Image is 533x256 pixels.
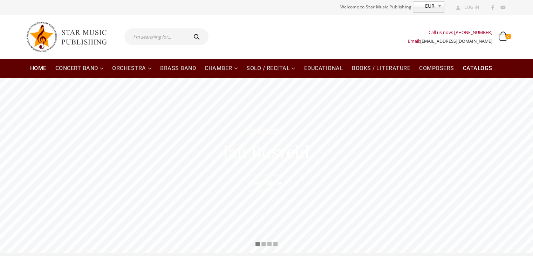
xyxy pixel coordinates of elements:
[300,134,309,169] div: d
[300,59,348,78] a: Educational
[258,123,263,141] div: M
[26,18,114,55] img: Star Music Publishing
[186,28,209,45] button: Search
[348,59,415,78] a: Books / Literature
[242,175,291,191] a: Learn More
[271,134,278,169] div: s
[278,134,286,169] div: v
[295,134,300,169] div: l
[498,3,507,12] a: Youtube
[488,3,497,12] a: Facebook
[223,134,228,169] div: J
[51,59,108,78] a: Concert Band
[228,134,237,169] div: a
[267,123,271,141] div: O
[124,28,186,45] input: I'm searching for...
[286,134,295,169] div: e
[251,134,262,169] div: B
[263,123,267,141] div: P
[408,37,492,46] div: Email:
[200,59,242,78] a: Chamber
[415,59,458,78] a: Composers
[26,59,51,78] a: Home
[108,59,156,78] a: Orchestra
[253,123,258,141] div: O
[156,59,200,78] a: Brass Band
[237,134,247,169] div: n
[453,3,479,12] a: Log In
[420,38,492,44] a: [EMAIL_ADDRESS][DOMAIN_NAME]
[242,59,300,78] a: Solo / Recital
[505,34,511,39] span: 0
[408,28,492,37] div: Call us now: [PHONE_NUMBER]
[271,123,275,141] div: S
[413,2,435,10] span: EUR
[340,2,412,12] span: Welcome to Star Music Publishing
[249,123,253,141] div: C
[275,123,279,141] div: E
[279,123,282,141] div: R
[459,59,497,78] a: Catalogs
[262,134,271,169] div: o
